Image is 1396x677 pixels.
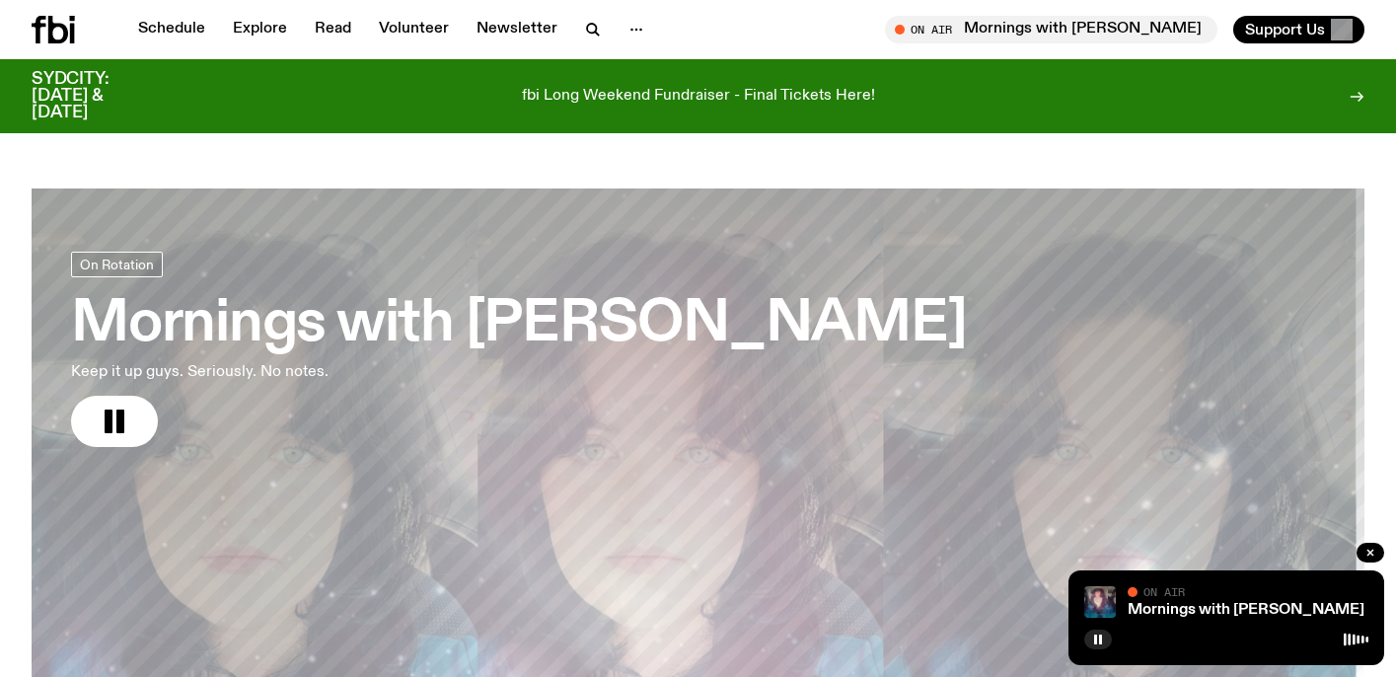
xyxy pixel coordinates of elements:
[303,16,363,43] a: Read
[367,16,461,43] a: Volunteer
[1143,585,1185,598] span: On Air
[1245,21,1325,38] span: Support Us
[1128,602,1364,618] a: Mornings with [PERSON_NAME]
[32,71,158,121] h3: SYDCITY: [DATE] & [DATE]
[1233,16,1364,43] button: Support Us
[71,297,967,352] h3: Mornings with [PERSON_NAME]
[126,16,217,43] a: Schedule
[80,258,154,272] span: On Rotation
[522,88,875,106] p: fbi Long Weekend Fundraiser - Final Tickets Here!
[465,16,569,43] a: Newsletter
[71,252,163,277] a: On Rotation
[71,252,967,447] a: Mornings with [PERSON_NAME]Keep it up guys. Seriously. No notes.
[885,16,1217,43] button: On AirMornings with [PERSON_NAME]
[71,360,576,384] p: Keep it up guys. Seriously. No notes.
[221,16,299,43] a: Explore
